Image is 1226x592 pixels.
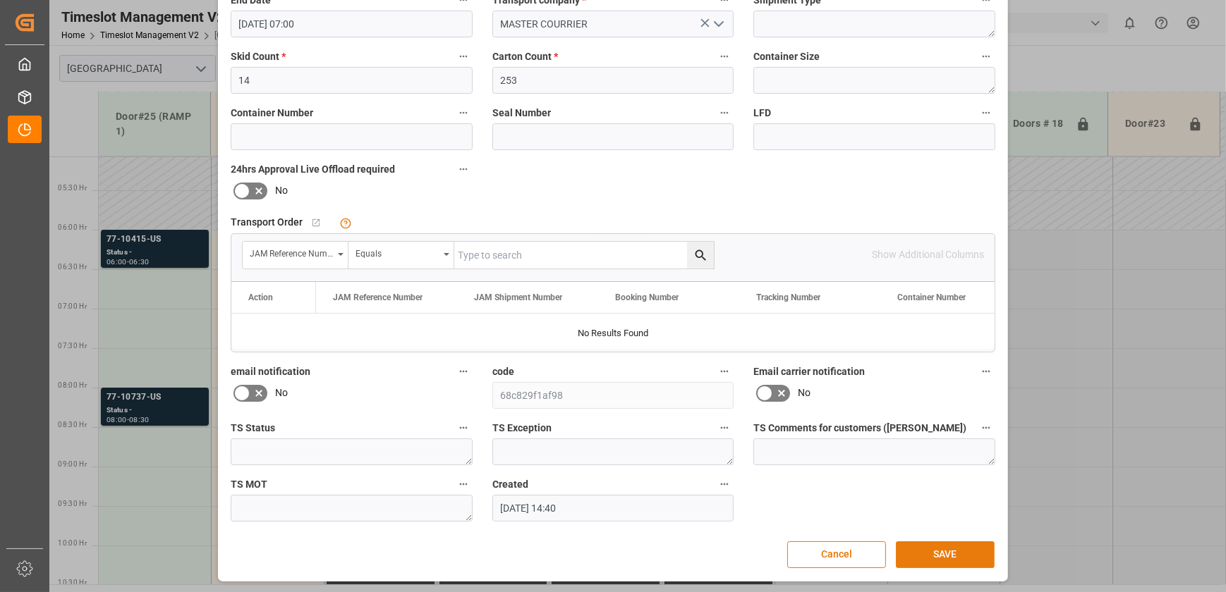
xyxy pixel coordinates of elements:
button: TS Exception [715,419,734,437]
button: Seal Number [715,104,734,122]
button: TS Status [454,419,473,437]
button: LFD [977,104,995,122]
button: Container Number [454,104,473,122]
button: TS MOT [454,475,473,493]
button: Container Size [977,47,995,66]
span: Email carrier notification [753,364,865,379]
span: Container Number [231,106,313,121]
input: DD.MM.YYYY HH:MM [492,495,734,522]
span: Container Number [897,292,966,302]
button: open menu [348,242,454,269]
div: JAM Reference Number [250,244,333,260]
span: No [275,386,288,400]
input: Type to search [454,242,714,269]
span: Container Size [753,49,820,64]
span: TS Status [231,421,275,436]
span: Transport Order [231,215,303,230]
span: TS MOT [231,477,267,492]
span: TS Exception [492,421,552,436]
button: Created [715,475,734,493]
button: 24hrs Approval Live Offload required [454,160,473,178]
span: 24hrs Approval Live Offload required [231,162,395,177]
span: No [275,183,288,198]
span: Created [492,477,528,492]
button: search button [687,242,714,269]
span: JAM Reference Number [333,292,423,302]
span: JAM Shipment Number [474,292,562,302]
span: email notification [231,364,310,379]
span: Booking Number [615,292,679,302]
button: Carton Count * [715,47,734,66]
button: SAVE [896,541,995,568]
button: email notification [454,362,473,381]
button: code [715,362,734,381]
input: DD.MM.YYYY HH:MM [231,11,473,37]
span: Carton Count [492,49,558,64]
button: TS Comments for customers ([PERSON_NAME]) [977,419,995,437]
span: Skid Count [231,49,286,64]
button: open menu [243,242,348,269]
span: Tracking Number [756,292,820,302]
span: No [798,386,811,400]
span: TS Comments for customers ([PERSON_NAME]) [753,421,966,436]
div: Equals [356,244,439,260]
div: Action [248,292,273,302]
button: Cancel [787,541,886,568]
button: Email carrier notification [977,362,995,381]
span: LFD [753,106,771,121]
button: open menu [708,13,729,35]
span: code [492,364,514,379]
button: Skid Count * [454,47,473,66]
span: Seal Number [492,106,551,121]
